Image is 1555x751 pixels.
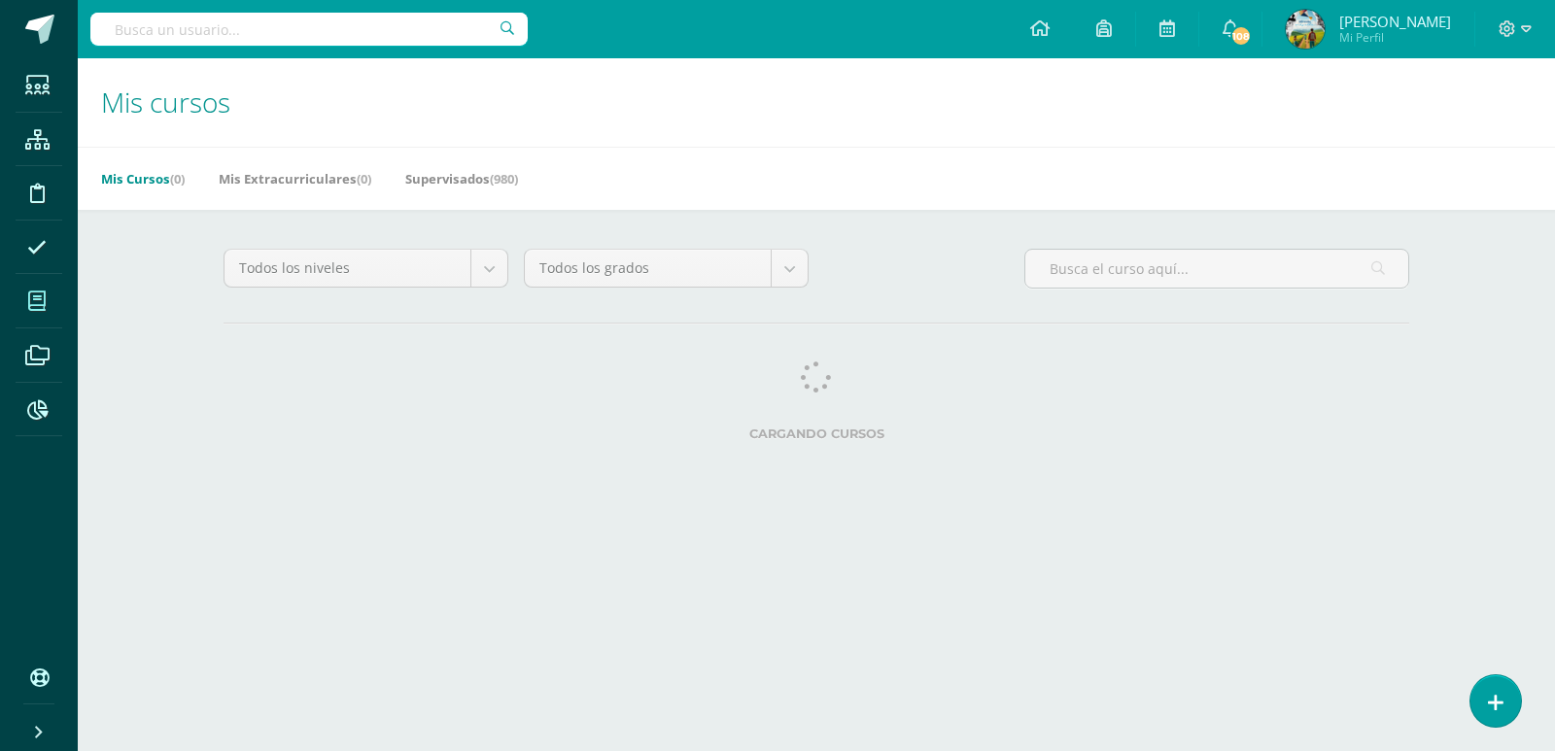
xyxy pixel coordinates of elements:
img: 68dc05d322f312bf24d9602efa4c3a00.png [1286,10,1325,49]
label: Cargando cursos [224,427,1409,441]
span: Todos los grados [539,250,756,287]
span: [PERSON_NAME] [1339,12,1451,31]
input: Busca el curso aquí... [1025,250,1408,288]
span: (980) [490,170,518,188]
span: (0) [170,170,185,188]
span: Mi Perfil [1339,29,1451,46]
a: Mis Extracurriculares(0) [219,163,371,194]
span: (0) [357,170,371,188]
span: 108 [1230,25,1252,47]
a: Mis Cursos(0) [101,163,185,194]
span: Todos los niveles [239,250,456,287]
a: Todos los niveles [225,250,507,287]
a: Supervisados(980) [405,163,518,194]
a: Todos los grados [525,250,808,287]
span: Mis cursos [101,84,230,120]
input: Busca un usuario... [90,13,528,46]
